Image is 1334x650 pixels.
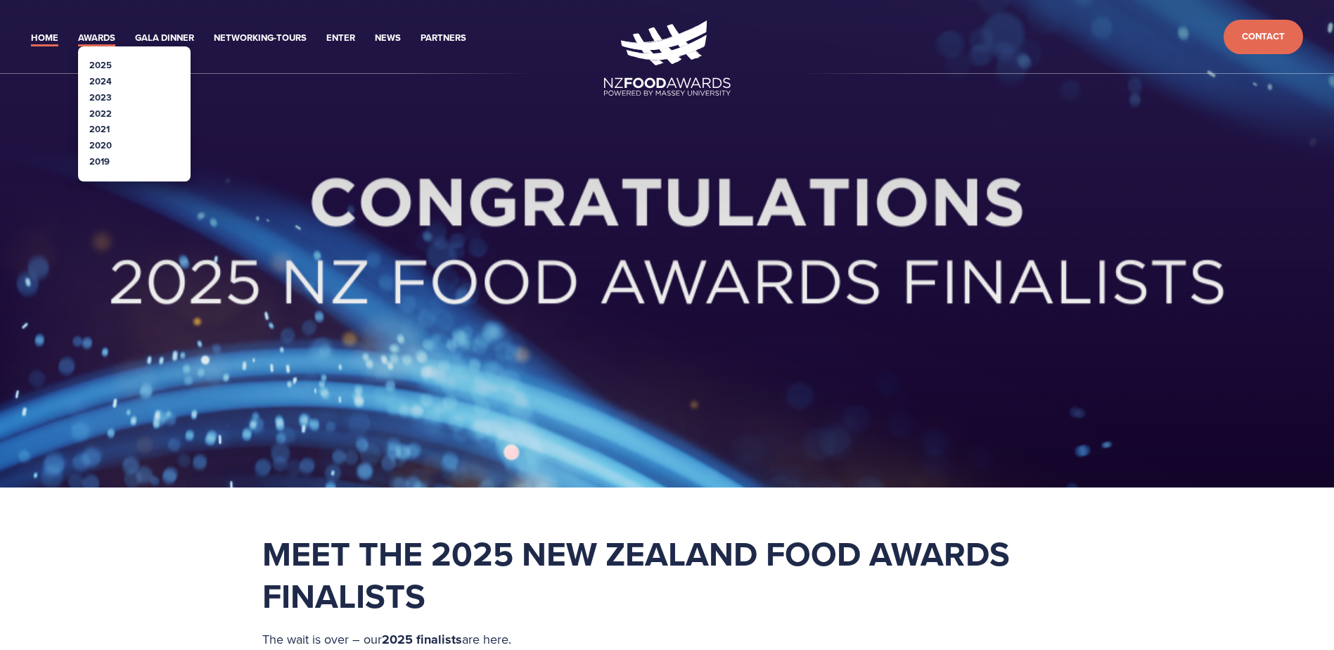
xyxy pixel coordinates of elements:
[375,30,401,46] a: News
[78,30,115,46] a: Awards
[214,30,307,46] a: Networking-Tours
[135,30,194,46] a: Gala Dinner
[382,630,462,649] strong: 2025 finalists
[89,58,112,72] a: 2025
[421,30,466,46] a: Partners
[89,155,110,168] a: 2019
[31,30,58,46] a: Home
[262,529,1018,620] strong: Meet the 2025 New Zealand Food Awards Finalists
[89,139,112,152] a: 2020
[89,107,112,120] a: 2022
[326,30,355,46] a: Enter
[89,75,112,88] a: 2024
[89,91,112,104] a: 2023
[89,122,110,136] a: 2021
[1224,20,1303,54] a: Contact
